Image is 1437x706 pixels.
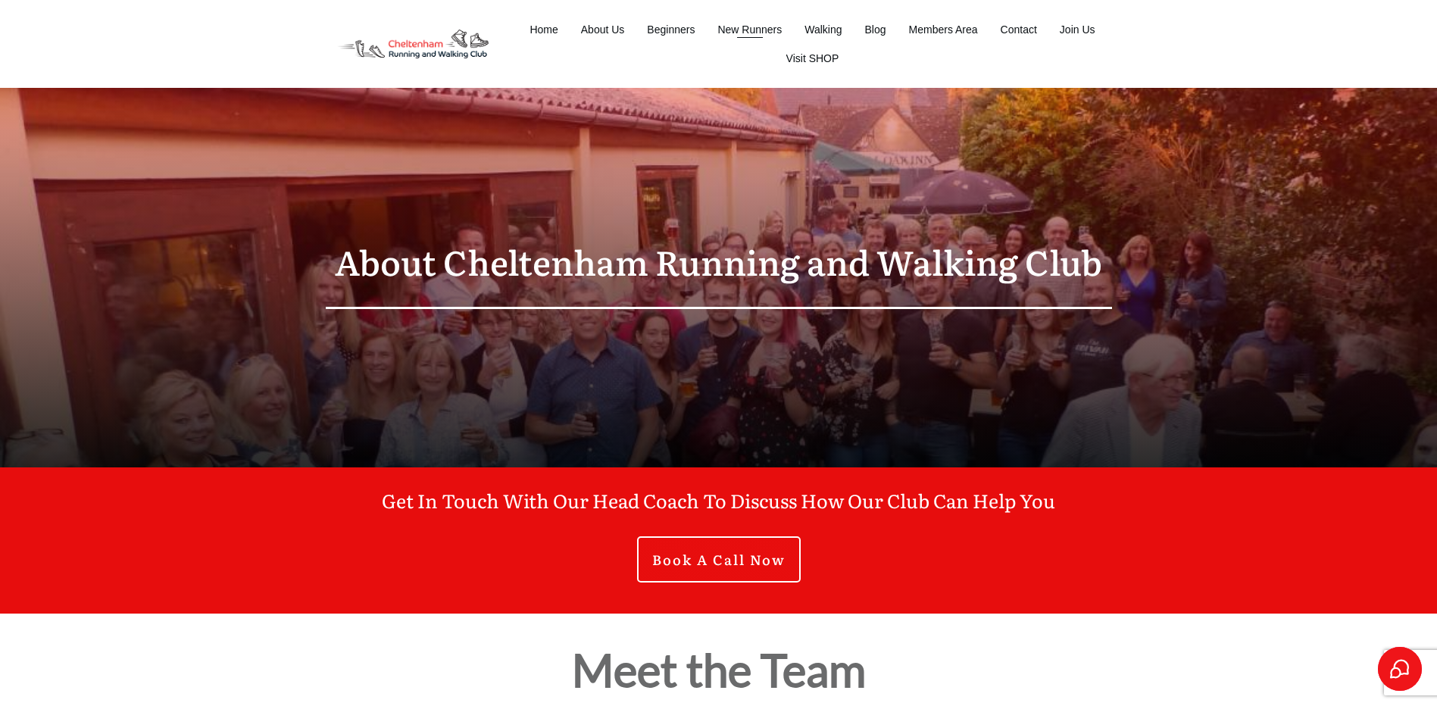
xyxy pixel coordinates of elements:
[326,484,1112,536] p: Get In Touch With Our Head Coach To Discuss How Our Club Can Help You
[1001,19,1037,40] a: Contact
[717,19,782,40] a: New Runners
[652,551,786,568] span: Book A Call Now
[637,536,801,583] a: Book A Call Now
[865,19,886,40] a: Blog
[804,19,842,40] a: Walking
[647,19,695,40] a: Beginners
[1060,19,1095,40] a: Join Us
[530,19,558,40] a: Home
[325,19,501,70] img: Decathlon
[909,19,978,40] a: Members Area
[786,48,839,69] a: Visit SHOP
[581,19,625,40] a: About Us
[326,232,1112,292] p: About Cheltenham Running and Walking Club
